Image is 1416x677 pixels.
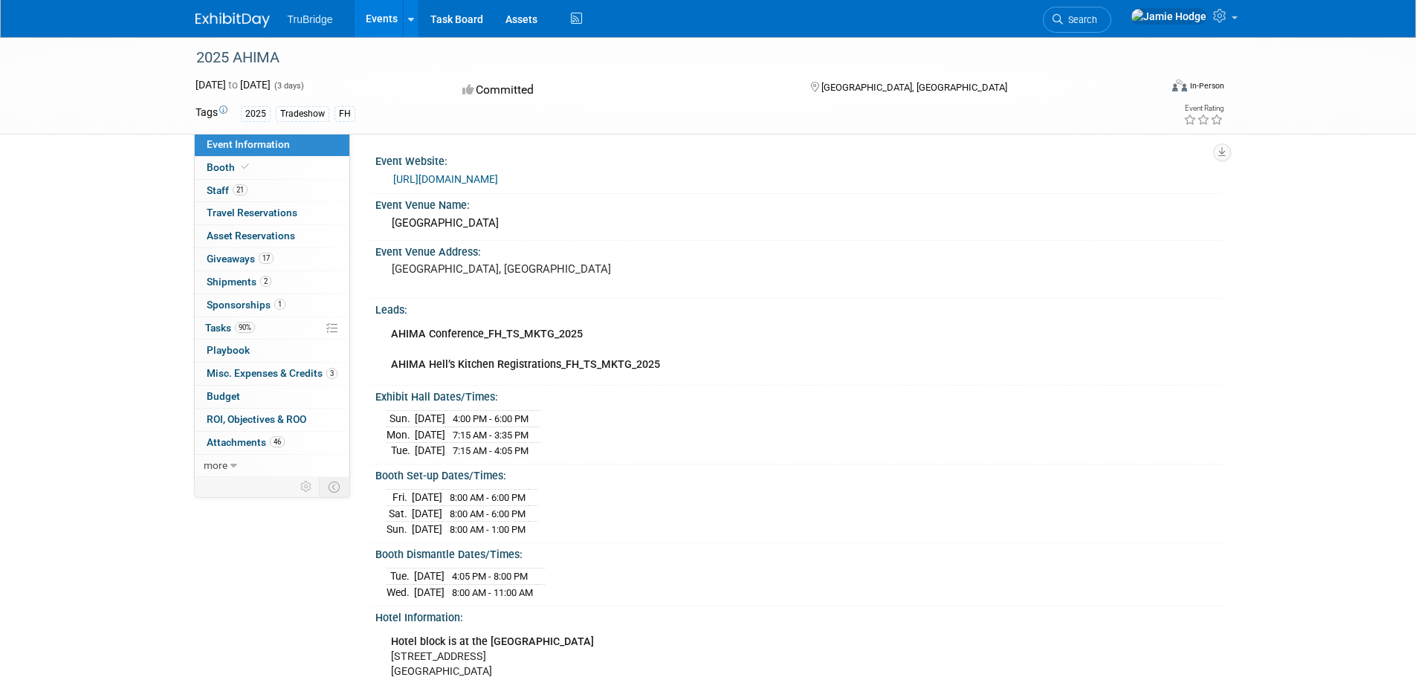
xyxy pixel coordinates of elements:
[391,328,583,340] b: AHIMA Conference_FH_TS_MKTG_2025
[319,477,349,496] td: Toggle Event Tabs
[375,543,1221,562] div: Booth Dismantle Dates/Times:
[375,150,1221,169] div: Event Website:
[205,322,255,334] span: Tasks
[195,455,349,477] a: more
[242,163,249,171] i: Booth reservation complete
[235,322,255,333] span: 90%
[226,79,240,91] span: to
[453,430,528,441] span: 7:15 AM - 3:35 PM
[195,134,349,156] a: Event Information
[260,276,271,287] span: 2
[334,106,355,122] div: FH
[207,367,337,379] span: Misc. Expenses & Credits
[274,299,285,310] span: 1
[1172,80,1187,91] img: Format-Inperson.png
[375,299,1221,317] div: Leads:
[415,411,445,427] td: [DATE]
[450,492,526,503] span: 8:00 AM - 6:00 PM
[387,522,412,537] td: Sun.
[195,105,227,122] td: Tags
[195,386,349,408] a: Budget
[450,524,526,535] span: 8:00 AM - 1:00 PM
[391,635,594,648] b: Hotel block is at the [GEOGRAPHIC_DATA]
[195,157,349,179] a: Booth
[414,569,444,585] td: [DATE]
[452,571,528,582] span: 4:05 PM - 8:00 PM
[195,317,349,340] a: Tasks90%
[207,184,248,196] span: Staff
[387,584,414,600] td: Wed.
[415,427,445,443] td: [DATE]
[453,413,528,424] span: 4:00 PM - 6:00 PM
[207,344,250,356] span: Playbook
[273,81,304,91] span: (3 days)
[195,180,349,202] a: Staff21
[412,522,442,537] td: [DATE]
[195,13,270,27] img: ExhibitDay
[195,248,349,271] a: Giveaways17
[294,477,320,496] td: Personalize Event Tab Strip
[1072,77,1225,100] div: Event Format
[207,390,240,402] span: Budget
[387,411,415,427] td: Sun.
[195,432,349,454] a: Attachments46
[195,271,349,294] a: Shipments2
[387,505,412,522] td: Sat.
[1063,14,1097,25] span: Search
[191,45,1137,71] div: 2025 AHIMA
[412,490,442,506] td: [DATE]
[207,207,297,218] span: Travel Reservations
[207,230,295,242] span: Asset Reservations
[452,587,533,598] span: 8:00 AM - 11:00 AM
[387,569,414,585] td: Tue.
[270,436,285,447] span: 46
[415,443,445,459] td: [DATE]
[393,173,498,185] a: [URL][DOMAIN_NAME]
[195,225,349,247] a: Asset Reservations
[1043,7,1111,33] a: Search
[204,459,227,471] span: more
[387,427,415,443] td: Mon.
[458,77,786,103] div: Committed
[207,138,290,150] span: Event Information
[207,276,271,288] span: Shipments
[259,253,274,264] span: 17
[207,413,306,425] span: ROI, Objectives & ROO
[392,262,711,276] pre: [GEOGRAPHIC_DATA], [GEOGRAPHIC_DATA]
[195,363,349,385] a: Misc. Expenses & Credits3
[207,299,285,311] span: Sponsorships
[414,584,444,600] td: [DATE]
[195,202,349,224] a: Travel Reservations
[412,505,442,522] td: [DATE]
[453,445,528,456] span: 7:15 AM - 4:05 PM
[195,79,271,91] span: [DATE] [DATE]
[375,194,1221,213] div: Event Venue Name:
[195,409,349,431] a: ROI, Objectives & ROO
[288,13,333,25] span: TruBridge
[387,443,415,459] td: Tue.
[207,436,285,448] span: Attachments
[821,82,1007,93] span: [GEOGRAPHIC_DATA], [GEOGRAPHIC_DATA]
[195,294,349,317] a: Sponsorships1
[1183,105,1223,112] div: Event Rating
[375,386,1221,404] div: Exhibit Hall Dates/Times:
[387,490,412,506] td: Fri.
[1131,8,1207,25] img: Jamie Hodge
[1189,80,1224,91] div: In-Person
[375,464,1221,483] div: Booth Set-up Dates/Times:
[326,368,337,379] span: 3
[276,106,329,122] div: Tradeshow
[450,508,526,519] span: 8:00 AM - 6:00 PM
[195,340,349,362] a: Playbook
[375,606,1221,625] div: Hotel Information:
[375,241,1221,259] div: Event Venue Address:
[387,212,1210,235] div: [GEOGRAPHIC_DATA]
[391,358,660,371] b: AHIMA Hell’s Kitchen Registrations_FH_TS_MKTG_2025
[207,253,274,265] span: Giveaways
[233,184,248,195] span: 21
[207,161,252,173] span: Booth
[241,106,271,122] div: 2025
